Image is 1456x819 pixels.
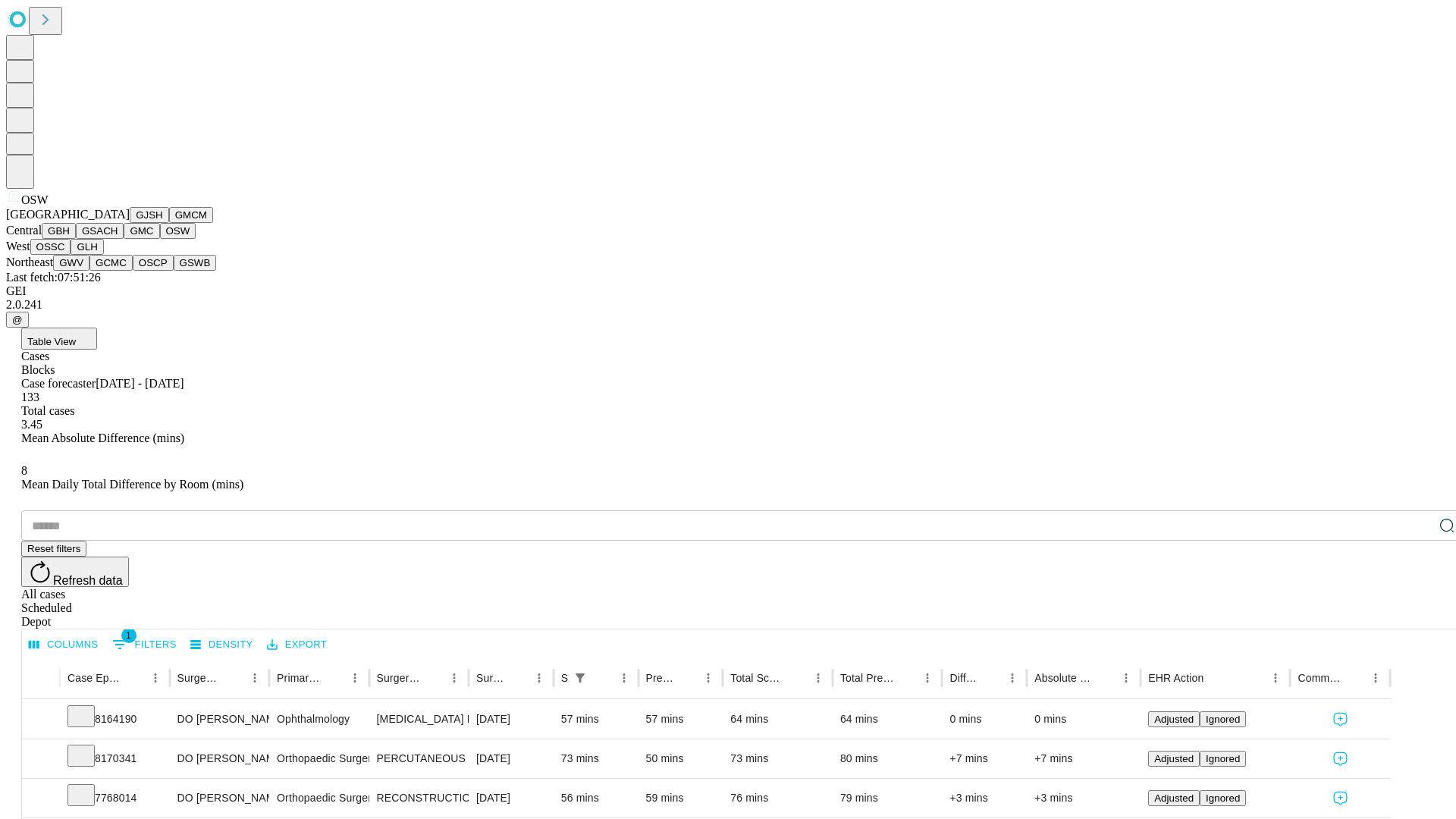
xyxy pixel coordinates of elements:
[30,786,52,812] button: Expand
[1148,711,1200,727] button: Adjusted
[730,779,825,817] div: 76 mins
[676,667,698,689] button: Sort
[561,672,568,684] div: Scheduled In Room Duration
[21,418,42,431] span: 3.45
[277,739,361,778] div: Orthopaedic Surgery
[507,667,529,689] button: Sort
[1200,790,1246,806] button: Ignored
[277,779,361,817] div: Orthopaedic Surgery
[1154,753,1194,764] span: Adjusted
[27,543,80,554] span: Reset filters
[1206,714,1240,725] span: Ignored
[476,739,546,778] div: [DATE]
[223,667,244,689] button: Sort
[1034,779,1133,817] div: +3 mins
[949,700,1019,739] div: 0 mins
[53,574,123,587] span: Refresh data
[323,667,344,689] button: Sort
[1148,790,1200,806] button: Adjusted
[130,207,169,223] button: GJSH
[730,672,785,684] div: Total Scheduled Duration
[124,667,145,689] button: Sort
[529,667,550,689] button: Menu
[561,779,631,817] div: 56 mins
[121,628,136,643] span: 1
[730,739,825,778] div: 73 mins
[1265,667,1286,689] button: Menu
[174,255,217,271] button: GSWB
[187,633,257,657] button: Density
[21,328,97,350] button: Table View
[1344,667,1365,689] button: Sort
[377,700,461,739] div: [MEDICAL_DATA] EYE WITH IMPLANT
[21,404,74,417] span: Total cases
[698,667,719,689] button: Menu
[1200,751,1246,767] button: Ignored
[896,667,917,689] button: Sort
[263,633,331,657] button: Export
[6,256,53,268] span: Northeast
[21,431,184,444] span: Mean Absolute Difference (mins)
[42,223,76,239] button: GBH
[646,739,716,778] div: 50 mins
[1298,672,1341,684] div: Comments
[377,672,421,684] div: Surgery Name
[344,667,366,689] button: Menu
[592,667,613,689] button: Sort
[570,667,591,689] div: 1 active filter
[561,700,631,739] div: 57 mins
[96,377,184,390] span: [DATE] - [DATE]
[277,700,361,739] div: Ophthalmology
[21,377,96,390] span: Case forecaster
[145,667,166,689] button: Menu
[30,707,52,733] button: Expand
[840,700,935,739] div: 64 mins
[476,700,546,739] div: [DATE]
[840,779,935,817] div: 79 mins
[1154,792,1194,804] span: Adjusted
[1034,700,1133,739] div: 0 mins
[21,464,27,477] span: 8
[25,633,102,657] button: Select columns
[840,672,895,684] div: Total Predicted Duration
[21,478,243,491] span: Mean Daily Total Difference by Room (mins)
[646,700,716,739] div: 57 mins
[21,557,129,587] button: Refresh data
[1148,751,1200,767] button: Adjusted
[808,667,829,689] button: Menu
[786,667,808,689] button: Sort
[1205,667,1226,689] button: Sort
[53,255,89,271] button: GWV
[1034,739,1133,778] div: +7 mins
[476,672,506,684] div: Surgery Date
[6,208,130,221] span: [GEOGRAPHIC_DATA]
[30,239,71,255] button: OSSC
[377,739,461,778] div: PERCUTANEOUS FIXATION HUMERAL [MEDICAL_DATA]
[67,739,162,778] div: 8170341
[177,779,262,817] div: DO [PERSON_NAME] [PERSON_NAME] Do
[160,223,196,239] button: OSW
[949,739,1019,778] div: +7 mins
[177,700,262,739] div: DO [PERSON_NAME] [PERSON_NAME] T Do
[27,336,76,347] span: Table View
[6,298,1450,312] div: 2.0.241
[1200,711,1246,727] button: Ignored
[12,314,23,325] span: @
[1365,667,1386,689] button: Menu
[6,224,42,237] span: Central
[1002,667,1023,689] button: Menu
[1034,672,1093,684] div: Absolute Difference
[277,672,321,684] div: Primary Service
[646,779,716,817] div: 59 mins
[646,672,676,684] div: Predicted In Room Duration
[981,667,1002,689] button: Sort
[30,746,52,773] button: Expand
[21,193,49,206] span: OSW
[1206,792,1240,804] span: Ignored
[1148,672,1203,684] div: EHR Action
[444,667,465,689] button: Menu
[21,541,86,557] button: Reset filters
[730,700,825,739] div: 64 mins
[1116,667,1137,689] button: Menu
[169,207,213,223] button: GMCM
